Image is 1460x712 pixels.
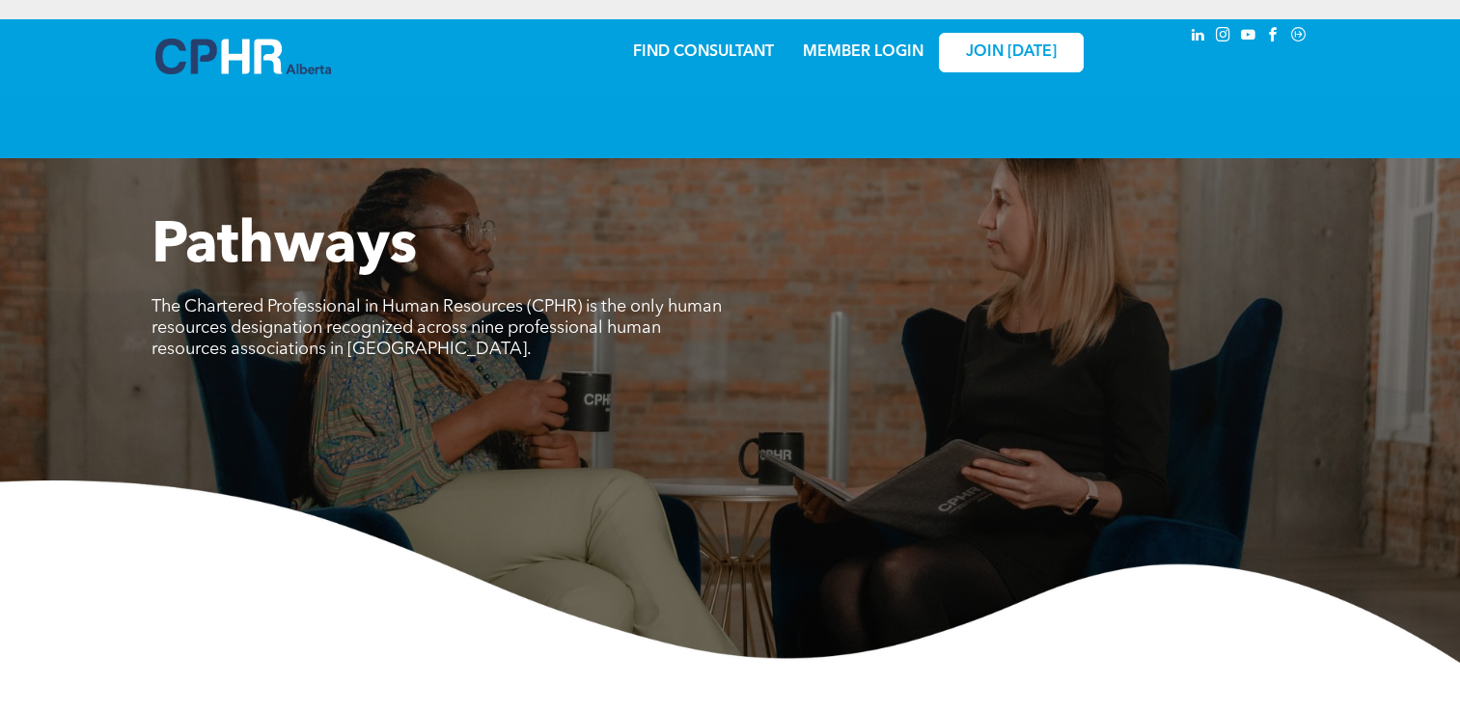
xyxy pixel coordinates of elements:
[1213,24,1234,50] a: instagram
[152,298,722,358] span: The Chartered Professional in Human Resources (CPHR) is the only human resources designation reco...
[939,33,1084,72] a: JOIN [DATE]
[1263,24,1284,50] a: facebook
[633,44,774,60] a: FIND CONSULTANT
[155,39,331,74] img: A blue and white logo for cp alberta
[152,218,417,276] span: Pathways
[1288,24,1309,50] a: Social network
[966,43,1057,62] span: JOIN [DATE]
[1238,24,1259,50] a: youtube
[1188,24,1209,50] a: linkedin
[803,44,923,60] a: MEMBER LOGIN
